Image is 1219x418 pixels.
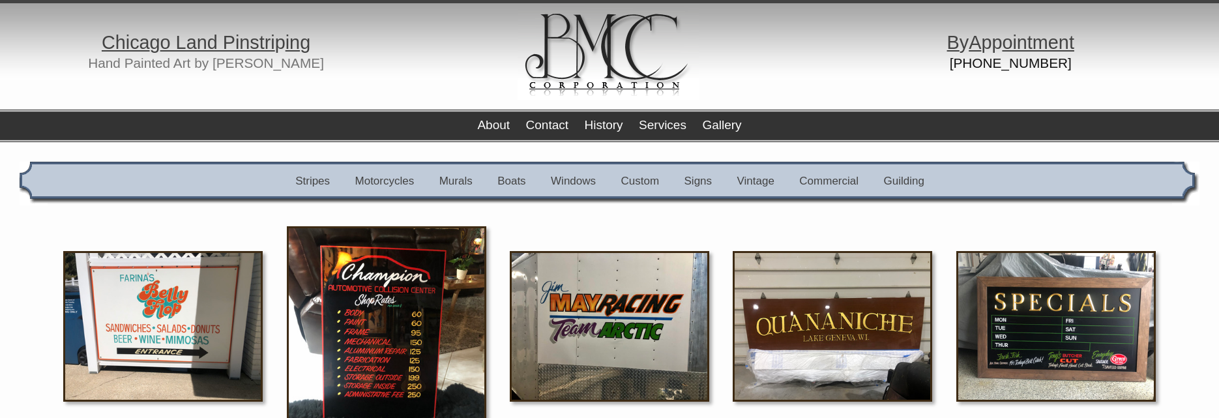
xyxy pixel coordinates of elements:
h1: g p g [10,36,402,49]
span: in [286,32,300,53]
a: Murals [439,175,473,187]
img: logo.gif [518,3,699,100]
a: About [477,118,510,132]
a: Commercial [799,175,859,187]
a: History [584,118,623,132]
img: IMG_2828.jpg [956,251,1156,402]
span: o Land Pinstri [160,32,275,53]
a: Gallery [702,118,741,132]
a: Motorcycles [355,175,415,187]
a: Guilding [883,175,924,187]
span: Chica [102,32,150,53]
a: Contact [526,118,568,132]
a: Custom [621,175,660,187]
img: IMG_3508.jpg [510,251,709,402]
h1: y pp [814,36,1207,49]
a: Boats [497,175,525,187]
a: [PHONE_NUMBER] [950,55,1072,70]
a: Services [639,118,686,132]
img: IMG_4552.jpg [63,251,263,402]
h2: Hand Painted Art by [PERSON_NAME] [10,59,402,68]
span: A [969,32,981,53]
span: ointment [1002,32,1074,53]
img: gal_nav_right.gif [1172,162,1199,205]
img: gal_nav_left.gif [20,162,48,205]
span: B [947,32,960,53]
a: Stripes [295,175,330,187]
a: Signs [684,175,712,187]
img: IMG_3224.jpg [733,251,932,402]
a: Windows [551,175,596,187]
a: Vintage [737,175,774,187]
